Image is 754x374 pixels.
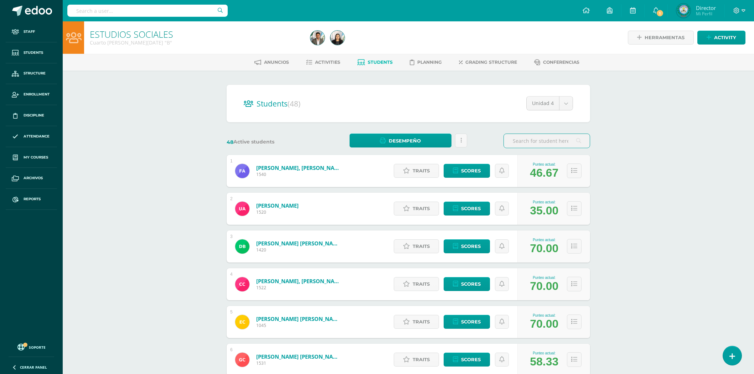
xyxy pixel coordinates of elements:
[24,175,43,181] span: Archivos
[227,139,233,145] span: 48
[530,276,558,280] div: Punteo actual:
[24,196,41,202] span: Reports
[530,162,558,166] div: Punteo actual:
[230,347,233,352] div: 6
[628,31,694,45] a: Herramientas
[256,360,342,366] span: 1531
[24,71,46,76] span: Structure
[534,57,579,68] a: Conferencias
[530,238,558,242] div: Punteo actual:
[413,164,430,177] span: Traits
[530,166,558,180] div: 46.67
[696,11,716,17] span: Mi Perfil
[413,315,430,328] span: Traits
[394,164,439,178] a: Traits
[315,59,340,65] span: Activities
[256,353,342,360] a: [PERSON_NAME] [PERSON_NAME]
[6,63,57,84] a: Structure
[530,200,558,204] div: Punteo actual:
[413,277,430,291] span: Traits
[413,202,430,215] span: Traits
[697,31,745,45] a: Activity
[6,126,57,147] a: Attendance
[530,317,558,331] div: 70.00
[410,57,442,68] a: Planning
[235,164,249,178] img: 6c3144bcca0032773742e3ce5c9c92e0.png
[461,240,481,253] span: Scores
[235,315,249,329] img: a48d37f69ff790a3818050bc34f8fa33.png
[413,240,430,253] span: Traits
[90,28,173,40] a: ESTUDIOS SOCIALES
[461,277,481,291] span: Scores
[24,113,44,118] span: Discipline
[444,164,490,178] a: Scores
[444,353,490,367] a: Scores
[530,242,558,255] div: 70.00
[394,202,439,215] a: Traits
[230,272,233,277] div: 4
[459,57,517,68] a: Grading structure
[288,99,300,109] span: (48)
[461,315,481,328] span: Scores
[389,134,421,147] span: Desempeño
[530,280,558,293] div: 70.00
[504,134,590,148] input: Search for student here…
[6,21,57,42] a: Staff
[254,57,289,68] a: Anuncios
[256,202,299,209] a: [PERSON_NAME]
[6,84,57,105] a: Enrollment
[6,147,57,168] a: My courses
[235,202,249,216] img: 1487bb48a6ebd1bab140d0ac9c21c04c.png
[256,171,342,177] span: 1540
[394,353,439,367] a: Traits
[90,39,302,46] div: Cuarto BACO Sábado 'B'
[256,277,342,285] a: [PERSON_NAME], [PERSON_NAME]
[67,5,228,17] input: Search a user…
[256,209,299,215] span: 1520
[444,277,490,291] a: Scores
[413,353,430,366] span: Traits
[714,31,736,44] span: Activity
[530,355,558,368] div: 58.33
[230,234,233,239] div: 3
[29,345,46,350] span: Soporte
[444,202,490,215] a: Scores
[527,97,573,110] a: Unidad 4
[257,99,300,109] span: Students
[235,239,249,254] img: 886a4cf5bc36b2942acb372a2845d55e.png
[24,134,50,139] span: Attendance
[310,31,325,45] img: 341803f27e08dd26eb2f05462dd2ab6d.png
[20,365,47,370] span: Cerrar panel
[235,277,249,291] img: 7fbfbf737b80c12e51281c0b02f44c89.png
[256,315,342,322] a: [PERSON_NAME] [PERSON_NAME]
[264,59,289,65] span: Anuncios
[645,31,685,44] span: Herramientas
[530,351,558,355] div: Punteo actual:
[24,29,35,35] span: Staff
[330,31,345,45] img: 5f1a655232be43437e8c8ae9aba69226.png
[256,322,342,328] span: 1045
[6,189,57,210] a: Reports
[368,59,393,65] span: Students
[530,313,558,317] div: Punteo actual:
[532,97,554,110] span: Unidad 4
[656,9,664,17] span: 1
[9,342,54,352] a: Soporte
[444,239,490,253] a: Scores
[256,164,342,171] a: [PERSON_NAME], [PERSON_NAME]
[6,168,57,189] a: Archivos
[696,4,716,11] span: Director
[90,29,302,39] h1: ESTUDIOS SOCIALES
[24,50,43,56] span: Students
[444,315,490,329] a: Scores
[227,139,313,145] label: Active students
[357,57,393,68] a: Students
[465,59,517,65] span: Grading structure
[530,204,558,217] div: 35.00
[306,57,340,68] a: Activities
[394,277,439,291] a: Traits
[461,164,481,177] span: Scores
[256,240,342,247] a: [PERSON_NAME] [PERSON_NAME]
[230,310,233,315] div: 5
[230,159,233,163] div: 1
